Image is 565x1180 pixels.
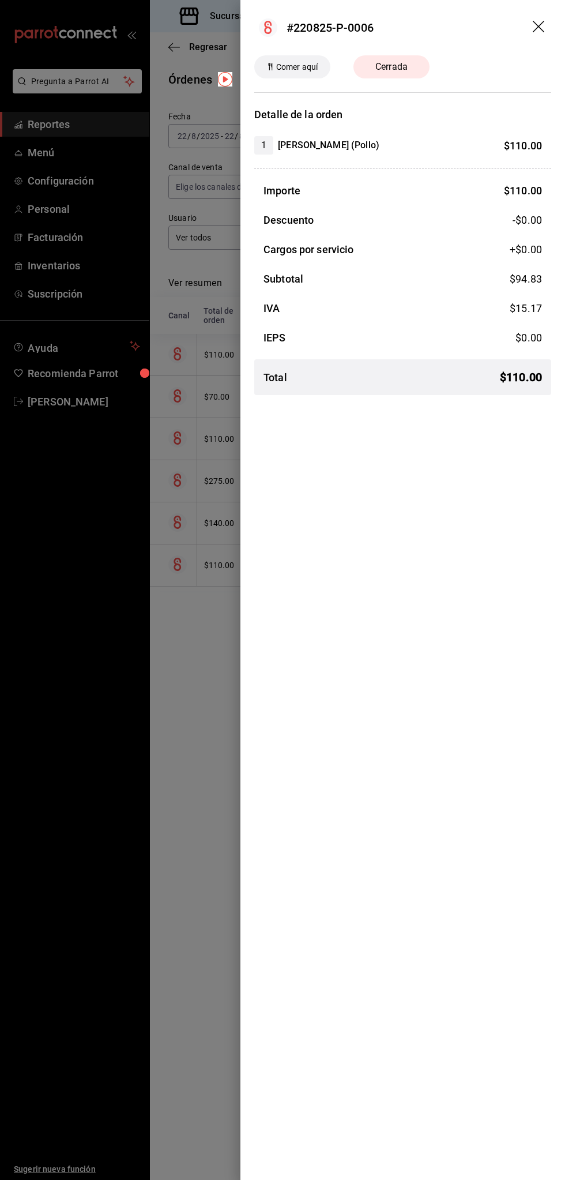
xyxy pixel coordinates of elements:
span: $ 110.00 [504,140,542,152]
span: Comer aquí [272,61,322,73]
h3: Detalle de la orden [254,107,551,122]
span: -$0.00 [513,212,542,228]
img: Tooltip marker [218,72,232,87]
h3: Cargos por servicio [263,242,354,257]
span: $ 94.83 [510,273,542,285]
span: $ 110.00 [504,185,542,197]
span: Cerrada [368,60,415,74]
button: drag [533,21,547,35]
span: $ 15.17 [510,302,542,314]
div: #220825-P-0006 [287,19,374,36]
h3: Importe [263,183,300,198]
h3: IVA [263,300,280,316]
h3: IEPS [263,330,286,345]
h3: Total [263,370,287,385]
h3: Descuento [263,212,314,228]
h3: Subtotal [263,271,303,287]
span: $ 0.00 [515,332,542,344]
span: +$ 0.00 [510,242,542,257]
span: $ 110.00 [500,369,542,386]
h4: [PERSON_NAME] (Pollo) [278,138,379,152]
span: 1 [254,138,273,152]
